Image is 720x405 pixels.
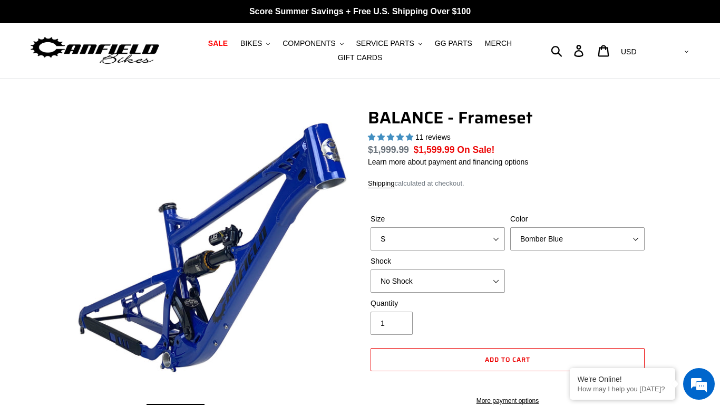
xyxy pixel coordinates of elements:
div: calculated at checkout. [368,178,647,189]
s: $1,999.99 [368,144,409,155]
span: $1,599.99 [414,144,455,155]
a: Shipping [368,179,395,188]
label: Color [510,214,645,225]
a: GIFT CARDS [333,51,388,65]
span: 11 reviews [415,133,451,141]
span: MERCH [485,39,512,48]
label: Shock [371,256,505,267]
span: On Sale! [457,143,494,157]
p: How may I help you today? [578,385,667,393]
button: COMPONENTS [277,36,348,51]
img: Canfield Bikes [29,34,161,67]
h1: BALANCE - Frameset [368,108,647,128]
button: Add to cart [371,348,645,371]
a: MERCH [480,36,517,51]
a: SALE [203,36,233,51]
span: Add to cart [485,354,530,364]
span: SALE [208,39,228,48]
div: We're Online! [578,375,667,383]
span: GG PARTS [435,39,472,48]
span: SERVICE PARTS [356,39,414,48]
label: Size [371,214,505,225]
span: BIKES [240,39,262,48]
span: 5.00 stars [368,133,415,141]
button: SERVICE PARTS [351,36,427,51]
span: COMPONENTS [283,39,335,48]
button: BIKES [235,36,275,51]
a: GG PARTS [430,36,478,51]
a: Learn more about payment and financing options [368,158,528,166]
span: GIFT CARDS [338,53,383,62]
label: Quantity [371,298,505,309]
